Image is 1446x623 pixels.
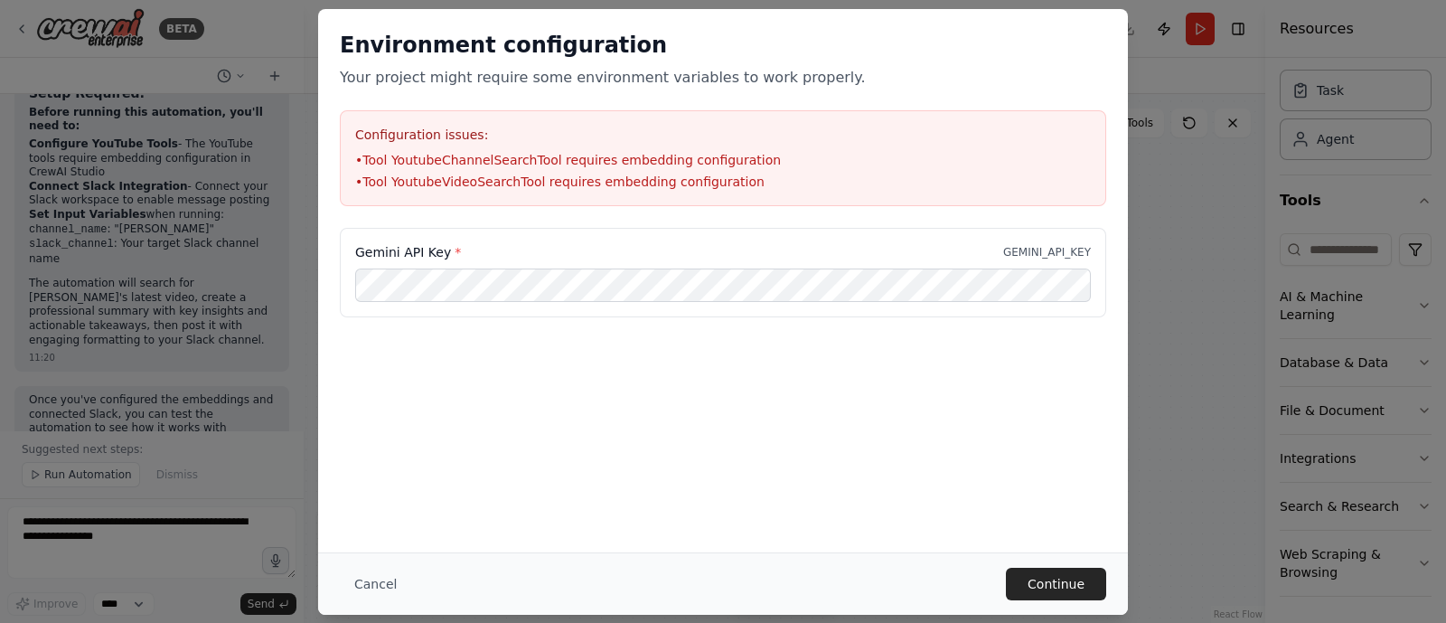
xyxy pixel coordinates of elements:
[355,243,461,261] label: Gemini API Key
[355,126,1091,144] h3: Configuration issues:
[355,173,1091,191] li: • Tool YoutubeVideoSearchTool requires embedding configuration
[1006,568,1106,600] button: Continue
[355,151,1091,169] li: • Tool YoutubeChannelSearchTool requires embedding configuration
[1003,245,1091,260] p: GEMINI_API_KEY
[340,31,1106,60] h2: Environment configuration
[340,67,1106,89] p: Your project might require some environment variables to work properly.
[340,568,411,600] button: Cancel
